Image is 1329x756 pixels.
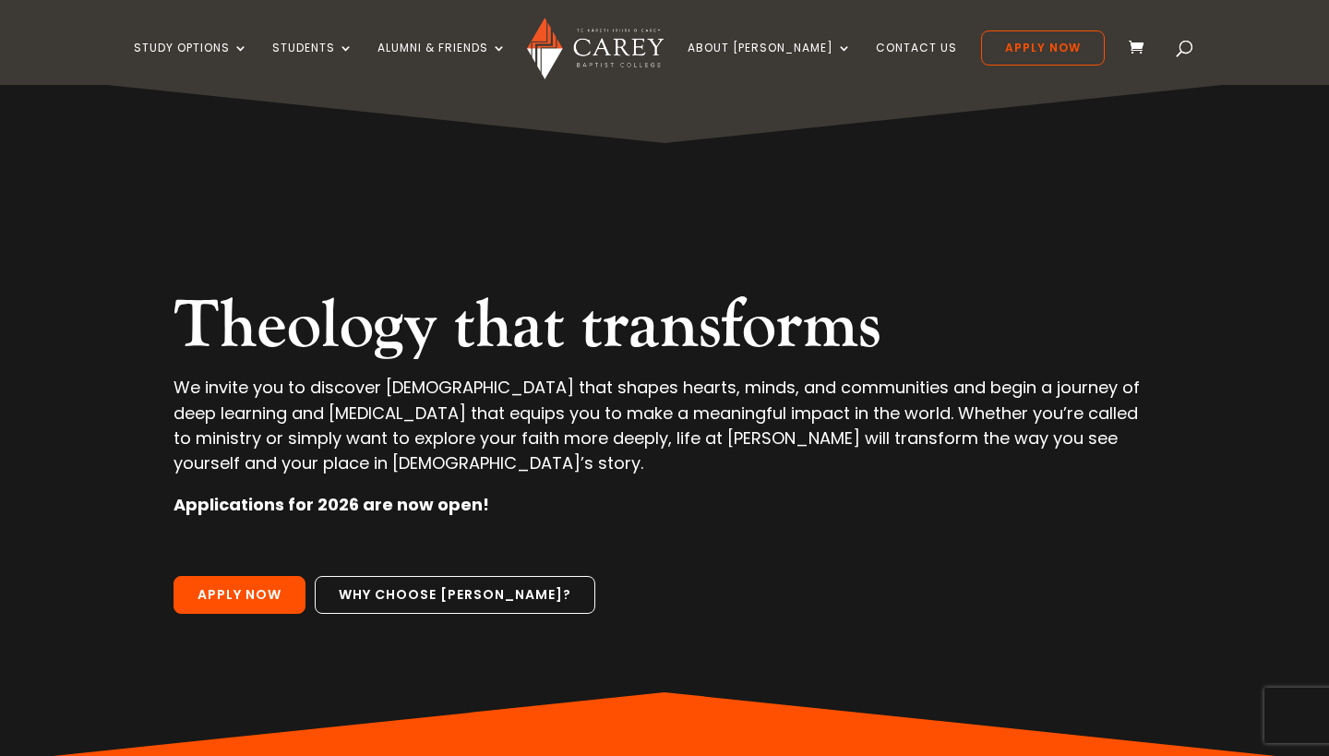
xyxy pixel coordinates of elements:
a: Contact Us [876,42,957,85]
img: Carey Baptist College [527,18,663,79]
a: Apply Now [981,30,1105,66]
a: Students [272,42,353,85]
p: We invite you to discover [DEMOGRAPHIC_DATA] that shapes hearts, minds, and communities and begin... [174,375,1155,492]
a: Study Options [134,42,248,85]
a: About [PERSON_NAME] [688,42,852,85]
a: Alumni & Friends [377,42,507,85]
strong: Applications for 2026 are now open! [174,493,489,516]
h2: Theology that transforms [174,286,1155,375]
a: Apply Now [174,576,305,615]
a: Why choose [PERSON_NAME]? [315,576,595,615]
